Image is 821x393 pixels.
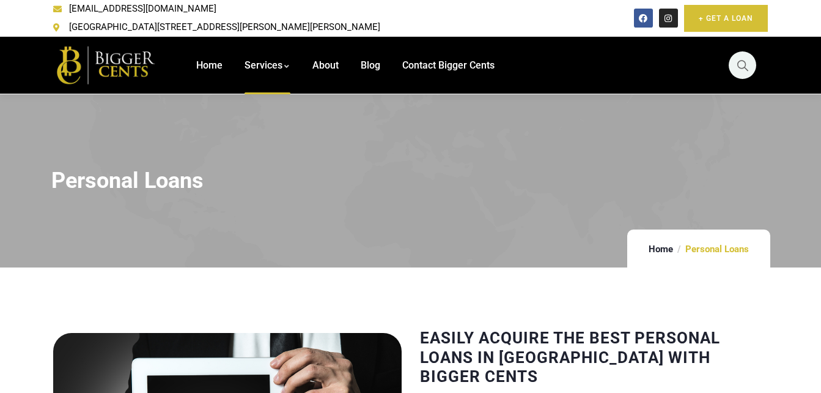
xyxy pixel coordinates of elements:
[402,59,495,71] span: Contact Bigger Cents
[66,18,380,37] span: [GEOGRAPHIC_DATA][STREET_ADDRESS][PERSON_NAME][PERSON_NAME]
[312,37,339,94] a: About
[245,37,290,94] a: Services
[361,59,380,71] span: Blog
[679,245,755,254] li: Personal Loans
[699,12,753,24] span: + Get A Loan
[420,329,720,385] span: Easily Acquire the Best Personal Loans in [GEOGRAPHIC_DATA] with Bigger Cents
[684,5,768,32] a: + Get A Loan
[53,43,160,86] img: Home
[196,59,223,71] span: Home
[196,37,223,94] a: Home
[649,244,673,255] a: Home
[402,37,495,94] a: Contact Bigger Cents
[51,168,770,194] h2: Personal Loans
[245,59,282,71] span: Services
[361,37,380,94] a: Blog
[312,59,339,71] span: About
